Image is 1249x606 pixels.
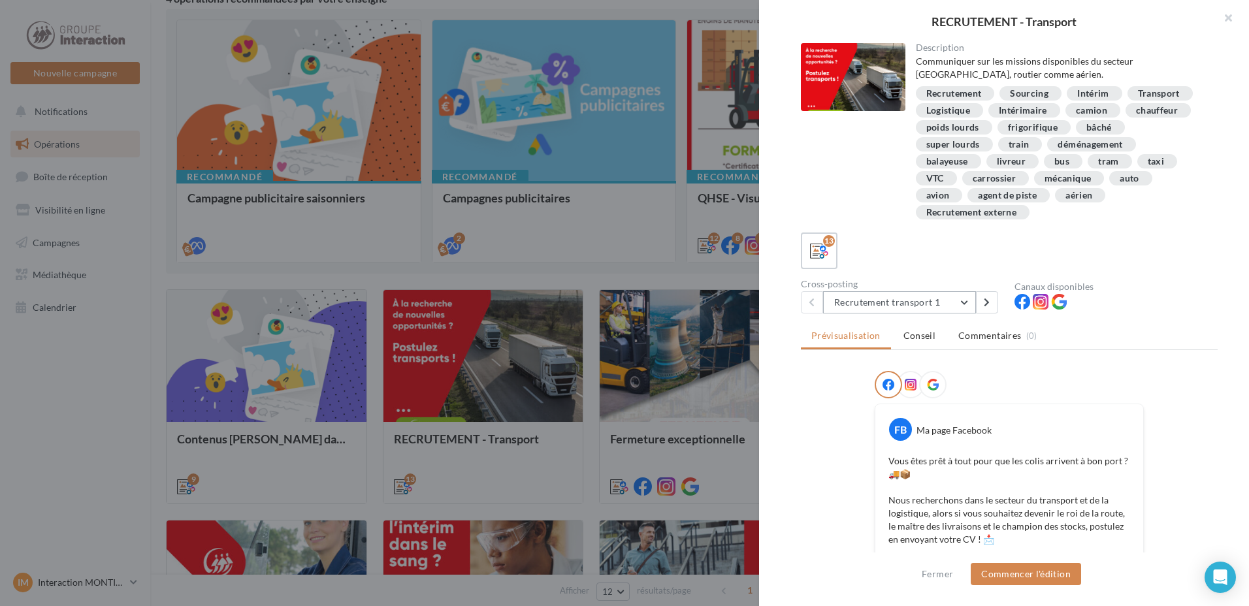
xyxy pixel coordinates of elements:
[916,55,1208,81] div: Communiquer sur les missions disponibles du secteur [GEOGRAPHIC_DATA], routier comme aérien.
[780,16,1228,27] div: RECRUTEMENT - Transport
[1014,282,1218,291] div: Canaux disponibles
[1045,174,1091,183] div: mécanique
[926,157,968,167] div: balayeuse
[916,43,1208,52] div: Description
[1086,123,1112,133] div: bâché
[1054,157,1069,167] div: bus
[1098,157,1118,167] div: tram
[926,191,950,200] div: avion
[997,157,1026,167] div: livreur
[973,174,1016,183] div: carrossier
[958,329,1021,342] span: Commentaires
[1120,174,1139,183] div: auto
[999,106,1047,116] div: Intérimaire
[1008,123,1058,133] div: frigorifique
[1138,89,1180,99] div: Transport
[971,563,1081,585] button: Commencer l'édition
[926,208,1017,217] div: Recrutement externe
[1148,157,1164,167] div: taxi
[978,191,1037,200] div: agent de piste
[1009,140,1030,150] div: train
[889,418,912,441] div: FB
[1058,140,1122,150] div: déménagement
[1010,89,1048,99] div: Sourcing
[926,140,980,150] div: super lourds
[823,235,835,247] div: 13
[916,424,992,437] div: Ma page Facebook
[916,566,958,582] button: Fermer
[903,330,935,341] span: Conseil
[1136,106,1178,116] div: chauffeur
[926,106,971,116] div: Logistique
[926,123,979,133] div: poids lourds
[801,279,1004,289] div: Cross-posting
[1065,191,1092,200] div: aérien
[1076,106,1107,116] div: camion
[1077,89,1109,99] div: Intérim
[888,455,1130,546] p: Vous êtes prêt à tout pour que les colis arrivent à bon port ? 🚚📦 Nous recherchons dans le secteu...
[823,291,976,313] button: Recrutement transport 1
[1026,330,1037,341] span: (0)
[926,174,944,183] div: VTC
[926,89,982,99] div: Recrutement
[1205,562,1236,593] div: Open Intercom Messenger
